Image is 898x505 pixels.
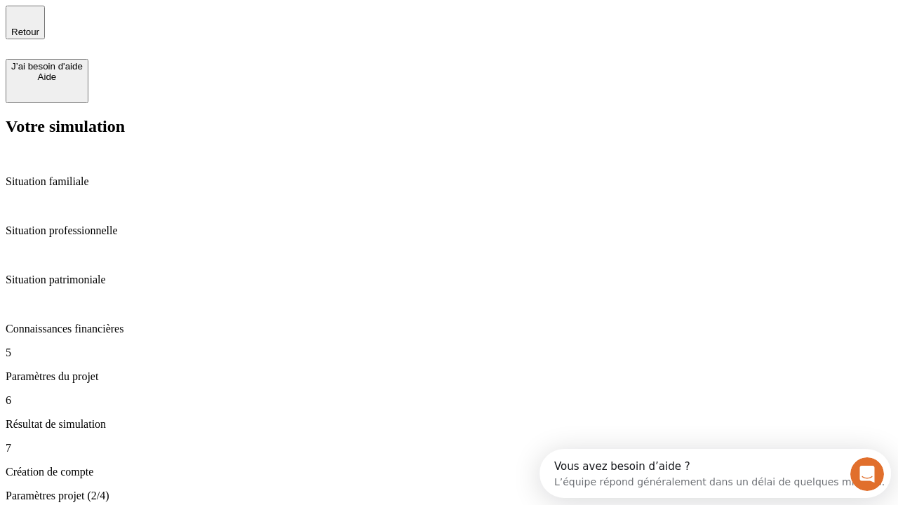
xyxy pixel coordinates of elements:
[6,6,45,39] button: Retour
[6,274,892,286] p: Situation patrimoniale
[850,457,884,491] iframe: Intercom live chat
[6,323,892,335] p: Connaissances financières
[6,6,387,44] div: Ouvrir le Messenger Intercom
[6,442,892,454] p: 7
[6,175,892,188] p: Situation familiale
[6,117,892,136] h2: Votre simulation
[6,370,892,383] p: Paramètres du projet
[11,61,83,72] div: J’ai besoin d'aide
[6,394,892,407] p: 6
[6,59,88,103] button: J’ai besoin d'aideAide
[11,72,83,82] div: Aide
[6,466,892,478] p: Création de compte
[11,27,39,37] span: Retour
[6,224,892,237] p: Situation professionnelle
[6,418,892,431] p: Résultat de simulation
[540,449,891,498] iframe: Intercom live chat discovery launcher
[15,12,345,23] div: Vous avez besoin d’aide ?
[15,23,345,38] div: L’équipe répond généralement dans un délai de quelques minutes.
[6,346,892,359] p: 5
[6,490,892,502] p: Paramètres projet (2/4)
